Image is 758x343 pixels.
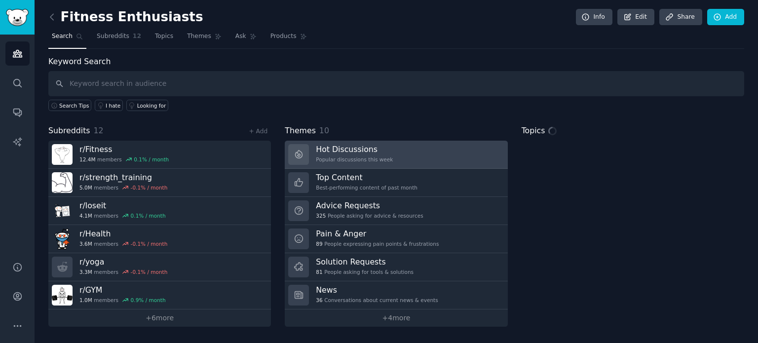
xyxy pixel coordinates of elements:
h2: Fitness Enthusiasts [48,9,203,25]
a: Add [707,9,744,26]
div: I hate [106,102,120,109]
h3: Hot Discussions [316,144,393,154]
span: 10 [319,126,329,135]
span: Themes [285,125,316,137]
h3: r/ GYM [79,285,166,295]
a: Solution Requests81People asking for tools & solutions [285,253,507,281]
div: -0.1 % / month [131,268,168,275]
span: 3.6M [79,240,92,247]
a: Subreddits12 [93,29,145,49]
label: Keyword Search [48,57,111,66]
div: Conversations about current news & events [316,297,438,304]
div: members [79,156,169,163]
span: 12.4M [79,156,95,163]
span: 5.0M [79,184,92,191]
a: Search [48,29,86,49]
div: People asking for advice & resources [316,212,423,219]
a: +6more [48,309,271,327]
img: loseit [52,200,73,221]
div: People asking for tools & solutions [316,268,414,275]
div: People expressing pain points & frustrations [316,240,439,247]
div: members [79,212,166,219]
img: GYM [52,285,73,305]
span: Ask [235,32,246,41]
span: 12 [133,32,141,41]
div: 0.9 % / month [131,297,166,304]
div: Popular discussions this week [316,156,393,163]
a: Info [576,9,612,26]
a: +4more [285,309,507,327]
a: r/yoga3.3Mmembers-0.1% / month [48,253,271,281]
input: Keyword search in audience [48,71,744,96]
a: + Add [249,128,267,135]
img: strength_training [52,172,73,193]
img: Fitness [52,144,73,165]
a: Edit [617,9,654,26]
div: -0.1 % / month [131,184,168,191]
span: 4.1M [79,212,92,219]
h3: r/ yoga [79,257,167,267]
span: 12 [94,126,104,135]
div: members [79,297,166,304]
div: -0.1 % / month [131,240,168,247]
h3: Top Content [316,172,417,183]
span: 1.0M [79,297,92,304]
a: Ask [232,29,260,49]
a: r/Health3.6Mmembers-0.1% / month [48,225,271,253]
a: Products [267,29,310,49]
a: Themes [184,29,225,49]
div: Looking for [137,102,166,109]
a: News36Conversations about current news & events [285,281,507,309]
span: Search [52,32,73,41]
span: Subreddits [97,32,129,41]
div: 0.1 % / month [134,156,169,163]
a: Pain & Anger89People expressing pain points & frustrations [285,225,507,253]
h3: News [316,285,438,295]
img: GummySearch logo [6,9,29,26]
a: r/GYM1.0Mmembers0.9% / month [48,281,271,309]
a: r/loseit4.1Mmembers0.1% / month [48,197,271,225]
span: 89 [316,240,322,247]
div: members [79,184,167,191]
span: 325 [316,212,326,219]
h3: r/ loseit [79,200,166,211]
a: Topics [152,29,177,49]
div: members [79,268,167,275]
h3: Solution Requests [316,257,414,267]
span: Topics [522,125,545,137]
span: 81 [316,268,322,275]
a: Advice Requests325People asking for advice & resources [285,197,507,225]
div: members [79,240,167,247]
span: 3.3M [79,268,92,275]
h3: r/ strength_training [79,172,167,183]
a: I hate [95,100,123,111]
div: 0.1 % / month [131,212,166,219]
h3: r/ Fitness [79,144,169,154]
a: r/Fitness12.4Mmembers0.1% / month [48,141,271,169]
h3: Advice Requests [316,200,423,211]
h3: r/ Health [79,229,167,239]
a: Share [659,9,702,26]
span: 36 [316,297,322,304]
span: Topics [155,32,173,41]
img: Health [52,229,73,249]
a: r/strength_training5.0Mmembers-0.1% / month [48,169,271,197]
a: Looking for [126,100,168,111]
h3: Pain & Anger [316,229,439,239]
div: Best-performing content of past month [316,184,417,191]
span: Themes [187,32,211,41]
a: Top ContentBest-performing content of past month [285,169,507,197]
button: Search Tips [48,100,91,111]
a: Hot DiscussionsPopular discussions this week [285,141,507,169]
span: Products [270,32,297,41]
span: Subreddits [48,125,90,137]
span: Search Tips [59,102,89,109]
